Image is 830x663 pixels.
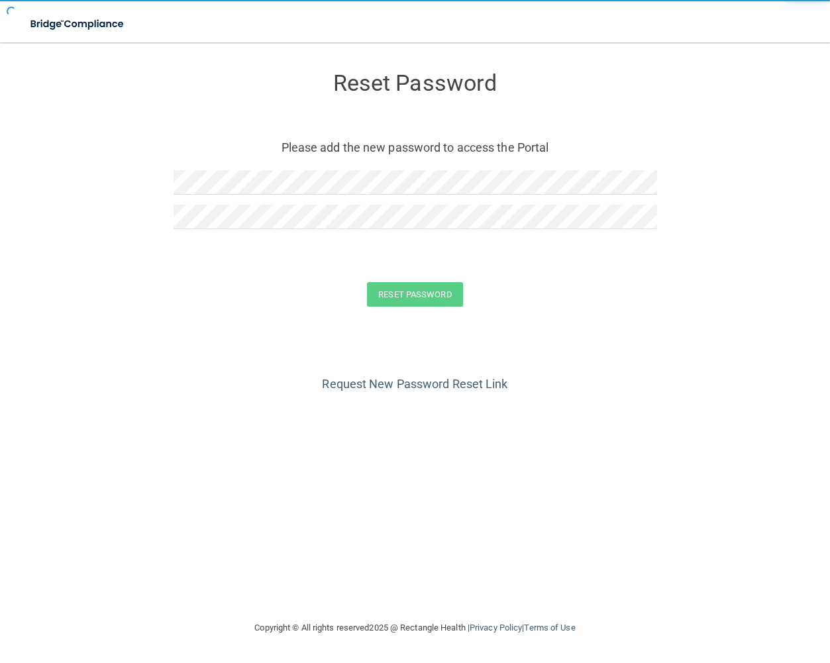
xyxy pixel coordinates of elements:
img: bridge_compliance_login_screen.278c3ca4.svg [20,11,136,38]
p: Please add the new password to access the Portal [183,136,647,158]
a: Privacy Policy [470,623,522,633]
button: Reset Password [367,282,462,307]
div: Copyright © All rights reserved 2025 @ Rectangle Health | | [174,607,657,649]
a: Terms of Use [524,623,575,633]
a: Request New Password Reset Link [322,377,507,391]
h3: Reset Password [174,71,657,95]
